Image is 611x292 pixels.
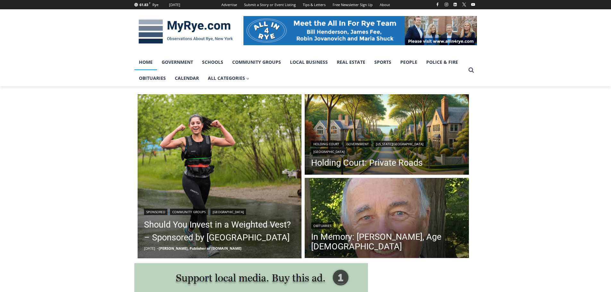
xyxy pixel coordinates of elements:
[152,2,158,8] div: Rye
[451,1,459,8] a: Linkedin
[134,263,368,292] img: support local media, buy this ad
[159,246,242,251] a: [PERSON_NAME], Publisher of [DOMAIN_NAME]
[134,15,237,48] img: MyRye.com
[311,141,342,147] a: Holding Court
[134,54,465,87] nav: Primary Navigation
[170,209,208,215] a: Community Groups
[370,54,396,70] a: Sports
[443,1,450,8] a: Instagram
[332,54,370,70] a: Real Estate
[169,2,180,8] div: [DATE]
[228,54,285,70] a: Community Groups
[305,94,469,176] a: Read More Holding Court: Private Roads
[305,178,469,260] a: Read More In Memory: Richard Allen Hynson, Age 93
[138,94,302,258] a: Read More Should You Invest in a Weighted Vest? – Sponsored by White Plains Hospital
[157,54,198,70] a: Government
[208,75,250,82] span: All Categories
[422,54,462,70] a: Police & Fire
[144,207,295,215] div: | |
[134,54,157,70] a: Home
[469,1,477,8] a: YouTube
[144,218,295,244] a: Should You Invest in a Weighted Vest? – Sponsored by [GEOGRAPHIC_DATA]
[396,54,422,70] a: People
[465,64,477,76] button: View Search Form
[138,94,302,258] img: (PHOTO: Runner with a weighted vest. Contributed.)
[198,54,228,70] a: Schools
[344,141,371,147] a: Government
[144,209,167,215] a: Sponsored
[210,209,246,215] a: [GEOGRAPHIC_DATA]
[311,232,462,251] a: In Memory: [PERSON_NAME], Age [DEMOGRAPHIC_DATA]
[144,246,155,251] time: [DATE]
[311,222,334,229] a: Obituaries
[285,54,332,70] a: Local Business
[140,2,148,7] span: 61.83
[434,1,441,8] a: Facebook
[305,94,469,176] img: DALLE 2025-09-08 Holding Court 2025-09-09 Private Roads
[134,70,170,86] a: Obituaries
[311,148,347,155] a: [GEOGRAPHIC_DATA]
[311,139,462,155] div: | | |
[243,16,477,45] img: All in for Rye
[311,158,462,168] a: Holding Court: Private Roads
[203,70,254,86] a: All Categories
[305,178,469,260] img: Obituary - Richard Allen Hynson
[170,70,203,86] a: Calendar
[149,1,150,5] span: F
[157,246,159,251] span: –
[460,1,468,8] a: X
[374,141,426,147] a: [US_STATE][GEOGRAPHIC_DATA]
